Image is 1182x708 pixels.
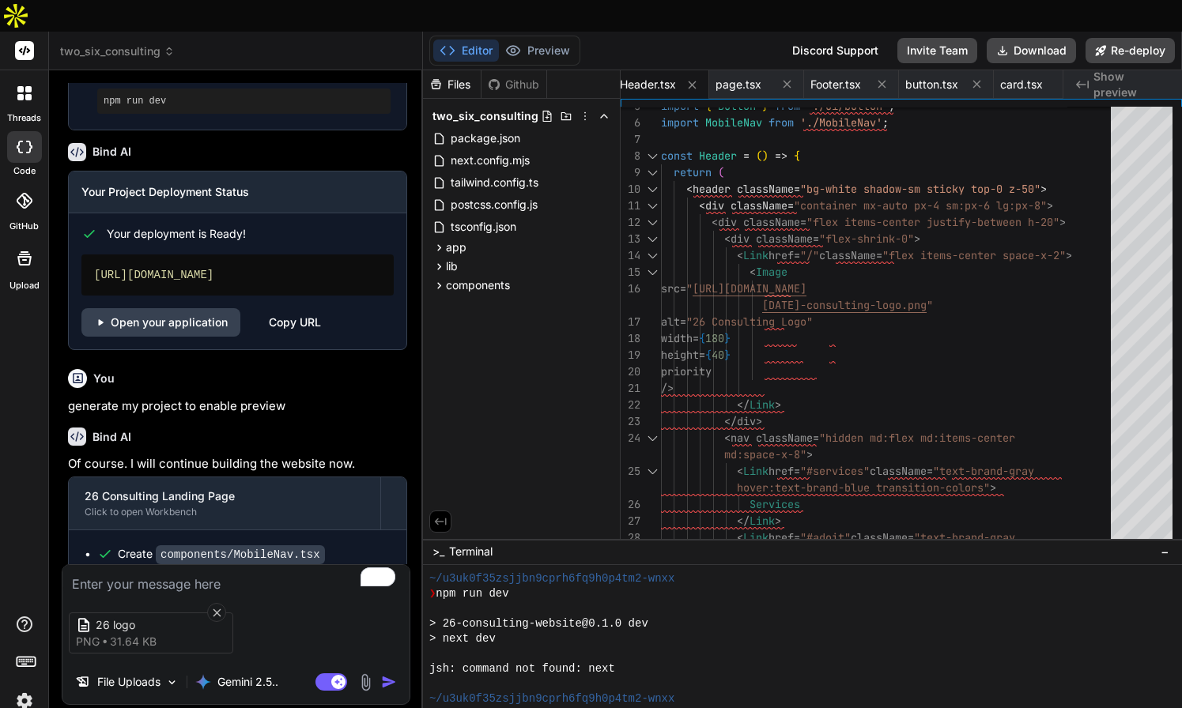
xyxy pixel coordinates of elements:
span: = [908,530,914,544]
span: png [76,634,100,650]
span: ~/u3uk0f35zsjjbn9cprh6fq9h0p4tm2-wnxx [429,691,674,706]
span: [DATE]-consulting-logo.png [762,298,927,312]
div: 17 [621,314,640,330]
div: Click to collapse the range. [642,430,663,446]
span: priority [661,364,712,378]
span: = [699,348,705,362]
span: < [750,265,756,279]
label: GitHub [9,220,39,233]
span: "/" [800,248,819,262]
span: import [661,115,699,130]
button: Re-deploy [1086,38,1175,63]
span: href [768,248,794,262]
span: { [705,348,712,362]
span: = [794,464,800,478]
span: < [737,248,743,262]
p: File Uploads [97,674,160,690]
span: ) [762,149,768,163]
div: 22 [621,397,640,413]
span: > 26-consulting-website@0.1.0 dev [429,616,648,631]
span: </ [737,514,750,528]
span: className [819,248,876,262]
h6: Bind AI [93,429,131,445]
span: className [851,530,908,544]
div: Click to collapse the range. [642,198,663,214]
span: hover:text-brand-blue transition-colors" [737,480,990,495]
div: 26 [621,496,640,513]
span: tailwind.config.ts [449,173,540,192]
span: > [990,480,996,495]
span: two_six_consulting [432,108,538,124]
div: 16 [621,281,640,297]
textarea: To enrich screen reader interactions, please activate Accessibility in Grammarly extension settings [62,565,410,593]
div: Click to collapse the range. [642,231,663,247]
div: Click to collapse the range. [642,264,663,281]
h6: You [93,371,115,386]
span: from [768,115,794,130]
span: < [724,232,731,246]
div: Github [481,77,546,92]
code: components/MobileNav.tsx [156,545,325,564]
div: 8 [621,148,640,164]
div: Create [118,546,325,563]
div: Copy URL [269,308,321,337]
span: Services [750,497,800,511]
span: div className [718,215,800,229]
div: 18 [621,330,640,347]
div: 14 [621,247,640,264]
button: Invite Team [897,38,977,63]
span: > [756,414,762,428]
label: code [13,164,36,178]
span: > [1047,198,1053,213]
div: 28 [621,529,640,546]
p: generate my project to enable preview [68,397,407,416]
div: Click to collapse the range. [642,164,663,181]
span: < [699,198,705,213]
span: "text-brand-gray [914,530,1015,544]
div: 26 Consulting Landing Page [85,488,364,504]
span: className [870,464,927,478]
span: 40 [712,348,724,362]
span: two_six_consulting [60,43,175,59]
div: 23 [621,413,640,430]
h6: Bind AI [93,144,131,160]
span: ( [756,149,762,163]
span: 26 logo [96,617,222,634]
div: Click to collapse the range. [642,247,663,264]
span: = [794,248,800,262]
div: Click to open Workbench [85,506,364,518]
span: Header.tsx [620,77,676,92]
span: src [661,281,680,296]
span: " [927,298,933,312]
span: = [876,248,882,262]
p: Of course. I will continue building the website now. [68,455,407,473]
div: 24 [621,430,640,446]
div: Click to collapse the range. [642,214,663,231]
span: = [794,182,800,196]
span: page.tsx [716,77,761,92]
span: Footer.tsx [810,77,861,92]
span: "container mx-auto px-4 sm:px-6 lg:px-8" [794,198,1047,213]
span: ~/u3uk0f35zsjjbn9cprh6fq9h0p4tm2-wnxx [429,571,674,586]
span: 180 [705,331,724,345]
div: Files [423,77,481,92]
div: 27 [621,513,640,529]
div: 20 [621,363,640,380]
span: './MobileNav' [800,115,882,130]
span: ; [882,115,889,130]
span: > [806,447,813,461]
span: Terminal [449,544,493,559]
span: < [737,464,743,478]
span: postcss.config.js [449,195,539,214]
button: − [1157,539,1173,564]
span: > [1066,248,1072,262]
span: < [712,215,718,229]
span: "text-brand-gray [933,464,1034,478]
span: jsh: command not found: next [429,661,615,676]
span: = [693,331,699,345]
div: Discord Support [783,38,888,63]
button: Preview [499,40,576,62]
p: Gemini 2.5.. [217,674,278,690]
span: Your deployment is Ready! [107,226,246,242]
span: components [446,277,510,293]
